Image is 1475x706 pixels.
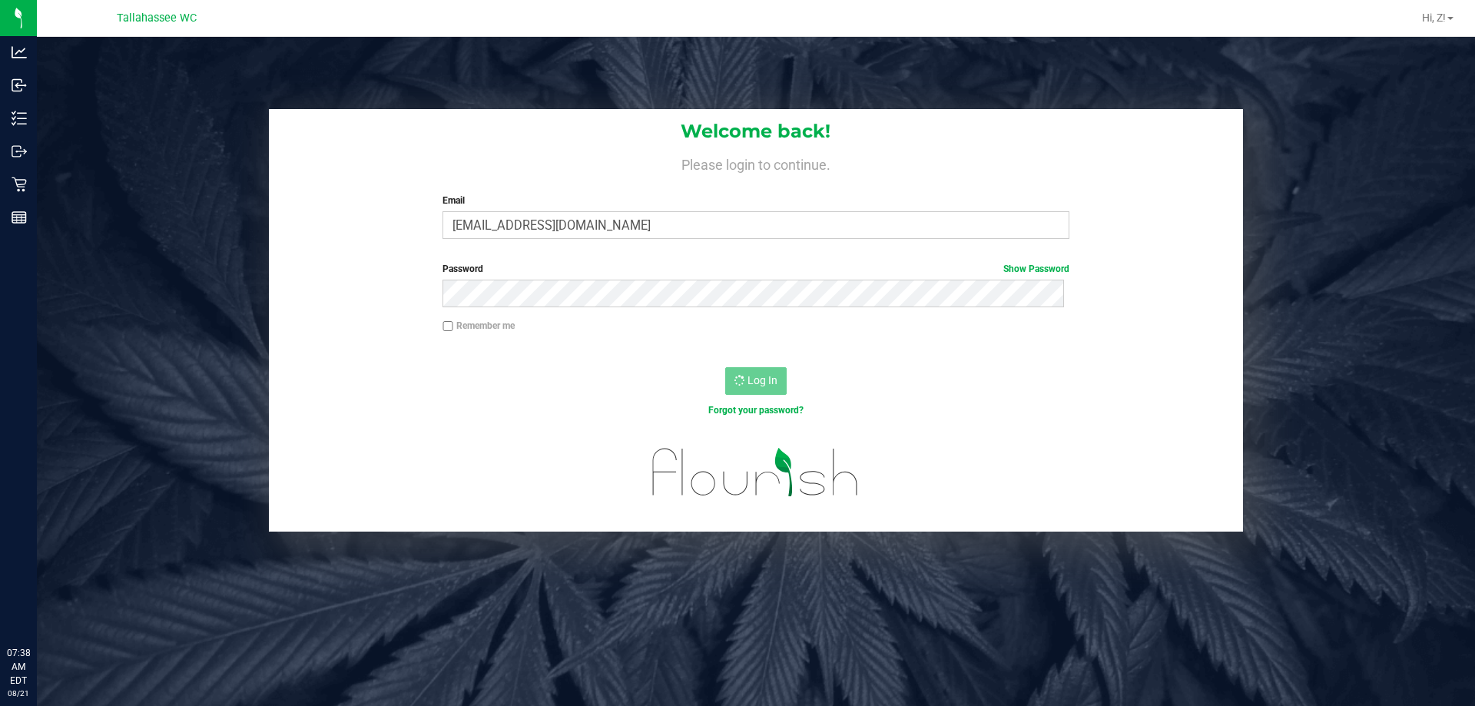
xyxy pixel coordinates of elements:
[1422,12,1446,24] span: Hi, Z!
[12,144,27,159] inline-svg: Outbound
[747,374,777,386] span: Log In
[7,646,30,688] p: 07:38 AM EDT
[12,177,27,192] inline-svg: Retail
[442,264,483,274] span: Password
[7,688,30,699] p: 08/21
[117,12,197,25] span: Tallahassee WC
[12,111,27,126] inline-svg: Inventory
[269,121,1243,141] h1: Welcome back!
[12,45,27,60] inline-svg: Analytics
[12,78,27,93] inline-svg: Inbound
[442,194,1069,207] label: Email
[12,210,27,225] inline-svg: Reports
[1003,264,1069,274] a: Show Password
[269,154,1243,172] h4: Please login to continue.
[634,433,877,512] img: flourish_logo.svg
[442,319,515,333] label: Remember me
[725,367,787,395] button: Log In
[442,321,453,332] input: Remember me
[708,405,804,416] a: Forgot your password?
